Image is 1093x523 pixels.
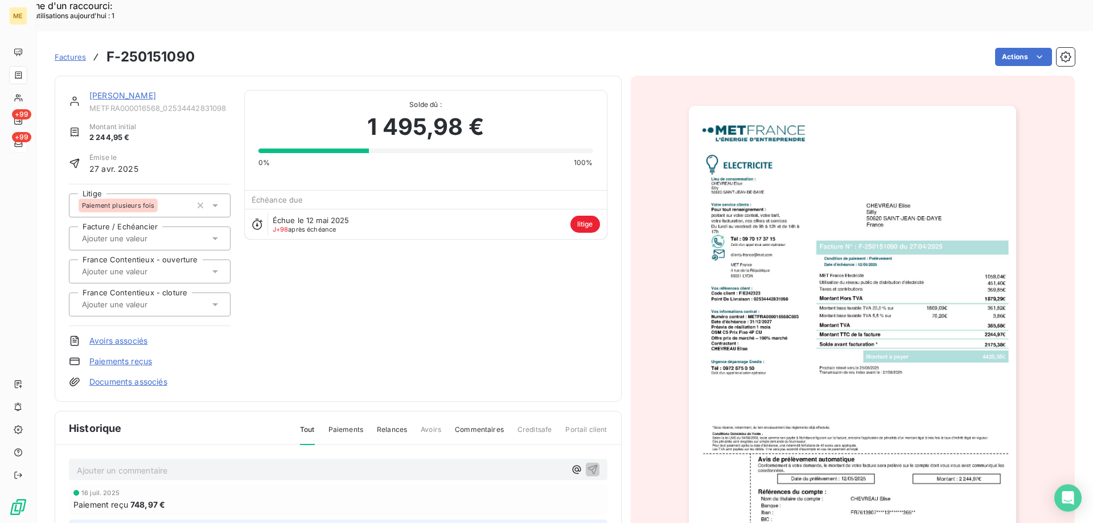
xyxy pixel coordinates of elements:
span: Paiement reçu [73,499,128,510]
span: Tout [300,425,315,445]
span: METFRA000016568_02534442831098 [89,104,231,113]
span: Relances [377,425,407,444]
span: +99 [12,109,31,120]
span: 27 avr. 2025 [89,163,138,175]
span: Paiement plusieurs fois [82,202,154,209]
img: Logo LeanPay [9,498,27,516]
span: 2 244,95 € [89,132,136,143]
span: 0% [258,158,270,168]
span: litige [570,216,600,233]
span: Portail client [565,425,607,444]
span: 748,97 € [130,499,165,510]
span: 16 juil. 2025 [81,489,120,496]
span: après échéance [273,226,336,233]
input: Ajouter une valeur [81,266,195,277]
a: +99 [9,112,27,130]
a: [PERSON_NAME] [89,90,156,100]
span: Avoirs [421,425,441,444]
span: Historique [69,421,122,436]
span: Échéance due [252,195,303,204]
span: Montant initial [89,122,136,132]
h3: F-250151090 [106,47,195,67]
a: +99 [9,134,27,153]
span: Paiements [328,425,363,444]
span: 1 495,98 € [367,110,484,144]
span: Creditsafe [517,425,552,444]
span: Échue le 12 mai 2025 [273,216,350,225]
span: 100% [574,158,593,168]
a: Avoirs associés [89,335,147,347]
a: Paiements reçus [89,356,152,367]
span: +99 [12,132,31,142]
button: Actions [995,48,1052,66]
input: Ajouter une valeur [81,233,195,244]
span: Solde dû : [258,100,593,110]
a: Factures [55,51,86,63]
span: Factures [55,52,86,61]
input: Ajouter une valeur [81,299,195,310]
span: Émise le [89,153,138,163]
span: J+98 [273,225,289,233]
a: Documents associés [89,376,167,388]
div: Open Intercom Messenger [1054,484,1082,512]
span: Commentaires [455,425,504,444]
